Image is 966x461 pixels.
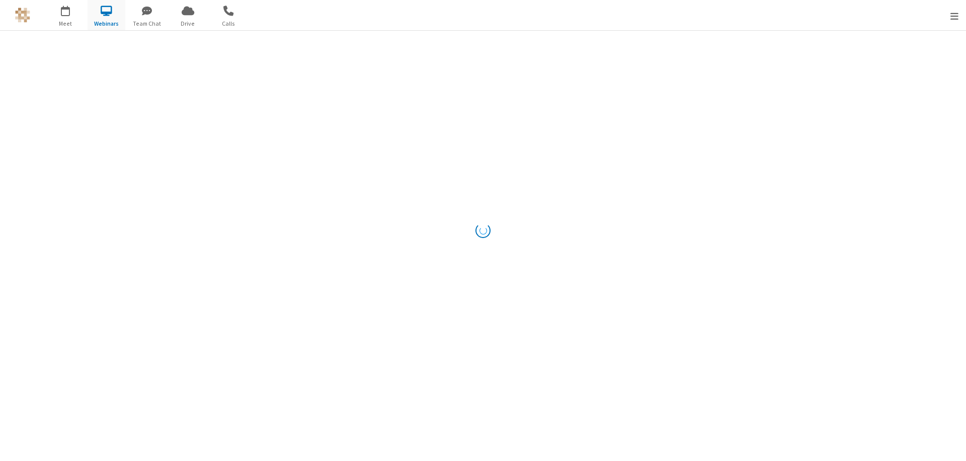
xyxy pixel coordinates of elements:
[210,19,248,28] span: Calls
[15,8,30,23] img: QA Selenium DO NOT DELETE OR CHANGE
[47,19,85,28] span: Meet
[128,19,166,28] span: Team Chat
[88,19,125,28] span: Webinars
[169,19,207,28] span: Drive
